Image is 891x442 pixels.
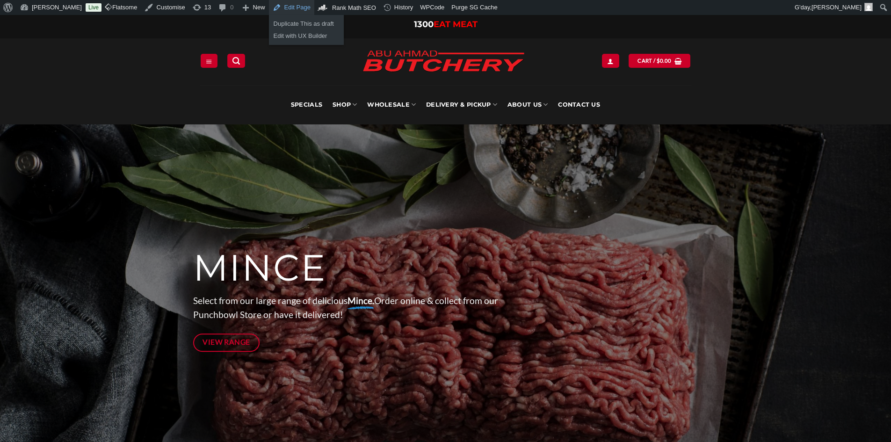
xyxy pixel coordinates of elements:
[864,3,873,11] img: Avatar of Zacky Kawtharani
[227,54,245,67] a: Search
[629,54,690,67] a: View cart
[348,295,374,306] strong: Mince.
[203,336,250,348] span: View Range
[637,57,671,65] span: Cart /
[86,3,101,12] a: Live
[602,54,619,67] a: My account
[507,85,548,124] a: About Us
[811,4,862,11] span: [PERSON_NAME]
[414,19,434,29] span: 1300
[269,18,344,30] a: Duplicate This as draft
[193,333,260,352] a: View Range
[558,85,600,124] a: Contact Us
[291,85,322,124] a: Specials
[332,4,376,11] span: Rank Math SEO
[657,57,660,65] span: $
[269,30,344,42] a: Edit with UX Builder
[193,295,498,320] span: Select from our large range of delicious Order online & collect from our Punchbowl Store or have ...
[657,58,672,64] bdi: 0.00
[434,19,478,29] span: EAT MEAT
[333,85,357,124] a: SHOP
[367,85,416,124] a: Wholesale
[426,85,497,124] a: Delivery & Pickup
[201,54,217,67] a: Menu
[193,246,326,290] span: MINCE
[414,19,478,29] a: 1300EAT MEAT
[355,44,532,80] img: Abu Ahmad Butchery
